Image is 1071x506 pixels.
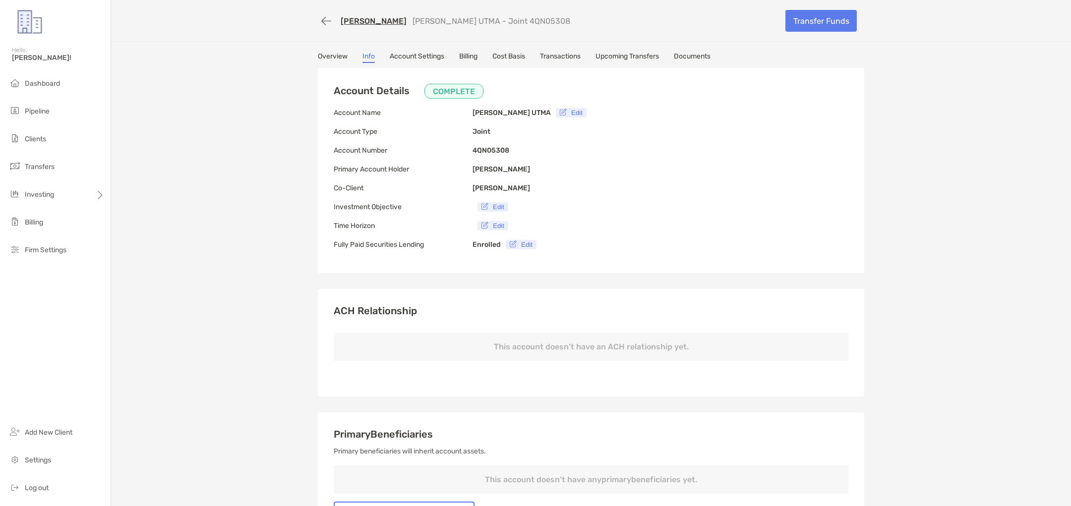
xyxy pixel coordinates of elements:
[413,16,570,26] p: [PERSON_NAME] UTMA - Joint 4QN05308
[674,52,711,63] a: Documents
[9,105,21,116] img: pipeline icon
[334,125,473,138] p: Account Type
[473,240,501,249] b: Enrolled
[334,305,848,317] h3: ACH Relationship
[25,246,66,254] span: Firm Settings
[473,165,530,173] b: [PERSON_NAME]
[473,146,509,155] b: 4QN05308
[9,160,21,172] img: transfers icon
[785,10,857,32] a: Transfer Funds
[477,202,508,212] button: Edit
[12,4,48,40] img: Zoe Logo
[459,52,477,63] a: Billing
[334,182,473,194] p: Co-Client
[318,52,348,63] a: Overview
[9,132,21,144] img: clients icon
[334,144,473,157] p: Account Number
[9,188,21,200] img: investing icon
[334,333,848,361] p: This account doesn’t have an ACH relationship yet.
[25,79,60,88] span: Dashboard
[25,190,54,199] span: Investing
[25,456,51,464] span: Settings
[492,52,525,63] a: Cost Basis
[334,163,473,175] p: Primary Account Holder
[334,220,473,232] p: Time Horizon
[334,445,848,457] p: Primary beneficiaries will inherit account assets.
[362,52,375,63] a: Info
[595,52,659,63] a: Upcoming Transfers
[334,84,483,99] h3: Account Details
[9,426,21,438] img: add_new_client icon
[9,481,21,493] img: logout icon
[334,238,473,251] p: Fully Paid Securities Lending
[9,216,21,227] img: billing icon
[25,484,49,492] span: Log out
[556,108,587,117] button: Edit
[334,465,848,494] p: This account doesn’t have any primary beneficiaries yet.
[334,201,473,213] p: Investment Objective
[540,52,581,63] a: Transactions
[25,163,55,171] span: Transfers
[12,54,105,62] span: [PERSON_NAME]!
[390,52,444,63] a: Account Settings
[433,85,475,98] p: COMPLETE
[9,243,21,255] img: firm-settings icon
[473,127,490,136] b: Joint
[25,107,50,115] span: Pipeline
[506,240,536,249] button: Edit
[473,184,530,192] b: [PERSON_NAME]
[334,107,473,119] p: Account Name
[25,135,46,143] span: Clients
[334,428,433,440] span: Primary Beneficiaries
[473,109,551,117] b: [PERSON_NAME] UTMA
[341,16,407,26] a: [PERSON_NAME]
[25,428,72,437] span: Add New Client
[9,77,21,89] img: dashboard icon
[9,453,21,465] img: settings icon
[477,221,508,230] button: Edit
[25,218,43,226] span: Billing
